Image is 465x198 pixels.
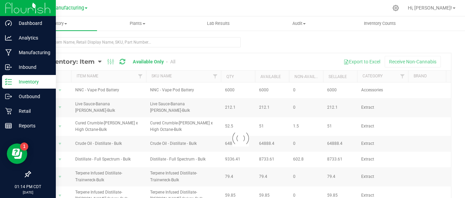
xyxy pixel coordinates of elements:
[12,92,53,101] p: Outbound
[12,122,53,130] p: Reports
[12,48,53,57] p: Manufacturing
[12,63,53,71] p: Inbound
[20,142,28,151] iframe: Resource center unread badge
[12,19,53,27] p: Dashboard
[30,37,241,47] input: Search Item Name, Retail Display Name, SKU, Part Number...
[408,5,452,11] span: Hi, [PERSON_NAME]!
[5,34,12,41] inline-svg: Analytics
[16,16,97,31] a: Inventory
[178,16,258,31] a: Lab Results
[3,184,53,190] p: 01:14 PM CDT
[12,34,53,42] p: Analytics
[3,190,53,195] p: [DATE]
[51,5,84,11] span: Manufacturing
[12,78,53,86] p: Inventory
[12,107,53,115] p: Retail
[5,122,12,129] inline-svg: Reports
[355,20,405,27] span: Inventory Counts
[259,16,339,31] a: Audit
[259,20,339,27] span: Audit
[5,49,12,56] inline-svg: Manufacturing
[339,16,420,31] a: Inventory Counts
[97,20,177,27] span: Plants
[5,20,12,27] inline-svg: Dashboard
[7,143,27,164] iframe: Resource center
[391,5,400,11] div: Manage settings
[97,16,178,31] a: Plants
[5,78,12,85] inline-svg: Inventory
[198,20,239,27] span: Lab Results
[5,64,12,71] inline-svg: Inbound
[5,108,12,115] inline-svg: Retail
[16,20,97,27] span: Inventory
[5,93,12,100] inline-svg: Outbound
